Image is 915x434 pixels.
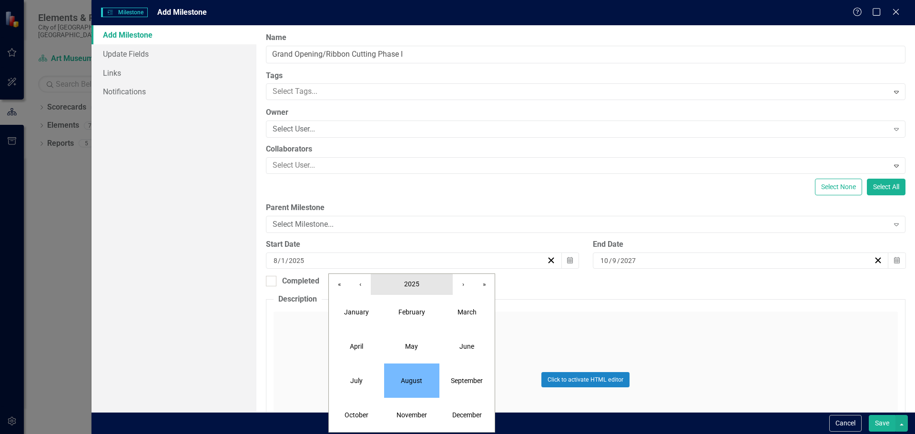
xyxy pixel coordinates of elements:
span: 2025 [404,280,419,288]
button: Save [869,415,895,432]
div: Completed [282,276,319,287]
button: November 2025 [384,398,439,432]
abbr: April 2025 [350,343,363,350]
div: End Date [593,239,905,250]
button: June 2025 [439,329,495,363]
button: Select None [815,179,862,195]
span: Add Milestone [157,8,207,17]
button: February 2025 [384,295,439,329]
button: July 2025 [329,363,384,398]
button: April 2025 [329,329,384,363]
abbr: September 2025 [451,377,483,384]
button: August 2025 [384,363,439,398]
input: dd [281,256,285,265]
button: October 2025 [329,398,384,432]
label: Collaborators [266,144,905,155]
button: September 2025 [439,363,495,398]
div: Start Date [266,239,579,250]
a: Add Milestone [91,25,256,44]
input: mm [273,256,278,265]
button: Select All [867,179,905,195]
abbr: January 2025 [344,308,369,316]
label: Owner [266,107,905,118]
abbr: November 2025 [396,411,427,419]
button: Click to activate HTML editor [541,372,630,387]
span: / [609,256,612,265]
abbr: March 2025 [457,308,477,316]
input: yyyy [288,256,305,265]
button: 2025 [371,274,453,295]
button: December 2025 [439,398,495,432]
abbr: August 2025 [401,377,422,384]
a: Update Fields [91,44,256,63]
div: Select Milestone... [273,219,889,230]
button: « [329,274,350,295]
button: Cancel [829,415,862,432]
span: / [617,256,620,265]
span: Milestone [101,8,148,17]
a: Notifications [91,82,256,101]
abbr: October 2025 [345,411,368,419]
input: Milestone Name [266,46,905,63]
abbr: February 2025 [398,308,425,316]
button: › [453,274,474,295]
button: January 2025 [329,295,384,329]
button: March 2025 [439,295,495,329]
abbr: June 2025 [459,343,474,350]
label: Parent Milestone [266,202,905,213]
abbr: December 2025 [452,411,482,419]
abbr: July 2025 [350,377,363,384]
button: May 2025 [384,329,439,363]
abbr: May 2025 [405,343,418,350]
button: ‹ [350,274,371,295]
legend: Description [274,294,322,305]
span: / [285,256,288,265]
label: Name [266,32,905,43]
button: » [474,274,495,295]
a: Links [91,63,256,82]
div: Select User... [273,124,889,135]
label: Tags [266,71,905,81]
span: / [278,256,281,265]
